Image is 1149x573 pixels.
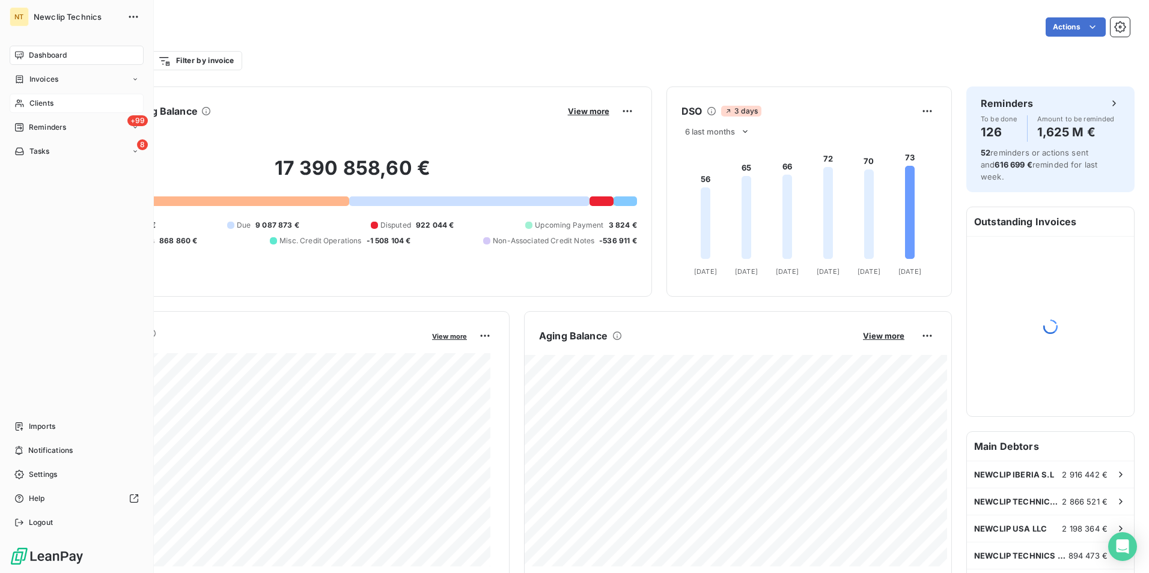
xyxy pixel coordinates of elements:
span: NEWCLIP USA LLC [974,524,1047,533]
span: 52 [981,148,990,157]
span: 6 last months [685,127,736,136]
span: Dashboard [29,50,67,61]
span: View more [432,332,467,341]
h6: Main Debtors [967,432,1134,461]
span: NEWCLIP TECHNICS JAPAN KK [974,551,1068,560]
span: 868 860 € [159,235,197,246]
span: 616 699 € [995,160,1032,169]
div: Open Intercom Messenger [1108,532,1137,561]
span: reminders or actions sent and reminded for last week. [981,148,1097,181]
span: Imports [29,421,55,432]
button: View more [859,330,908,341]
span: +99 [127,115,148,126]
span: NEWCLIP TECHNICS AUSTRALIA PTY [974,497,1062,506]
button: View more [428,330,471,341]
span: 3 824 € [609,220,637,231]
span: Notifications [28,445,73,456]
span: -536 911 € [599,235,637,246]
span: Non-Associated Credit Notes [493,235,594,246]
span: 3 days [721,106,761,117]
span: 2 916 442 € [1062,470,1108,479]
span: Logout [29,517,53,528]
tspan: [DATE] [858,267,880,276]
span: Newclip Technics [34,12,120,22]
span: Help [29,493,45,504]
h6: Outstanding Invoices [967,207,1134,236]
span: Clients [29,98,53,109]
span: -1 508 104 € [367,235,411,246]
span: View more [863,331,904,341]
h4: 1,625 M € [1037,123,1115,142]
span: View more [568,106,609,116]
button: Actions [1046,17,1106,37]
span: 8 [137,139,148,150]
tspan: [DATE] [817,267,840,276]
button: View more [564,106,613,117]
img: Logo LeanPay [10,547,84,566]
span: Upcoming Payment [535,220,603,231]
span: Monthly Revenue [68,341,424,353]
h6: Aging Balance [539,329,608,343]
span: Amount to be reminded [1037,115,1115,123]
tspan: [DATE] [694,267,717,276]
h6: DSO [681,104,702,118]
span: 9 087 873 € [255,220,299,231]
span: Settings [29,469,57,480]
span: NEWCLIP IBERIA S.L [974,470,1054,479]
tspan: [DATE] [898,267,921,276]
span: Misc. Credit Operations [279,235,361,246]
span: Invoices [29,74,58,85]
span: Tasks [29,146,50,157]
tspan: [DATE] [776,267,799,276]
span: To be done [981,115,1017,123]
span: Disputed [380,220,411,231]
h2: 17 390 858,60 € [68,156,637,192]
a: Help [10,489,144,508]
span: 922 044 € [416,220,454,231]
span: Reminders [29,122,66,133]
span: 2 198 364 € [1062,524,1108,533]
span: 2 866 521 € [1062,497,1108,506]
div: NT [10,7,29,26]
span: Due [237,220,251,231]
button: Filter by invoice [150,51,242,70]
h4: 126 [981,123,1017,142]
span: 894 473 € [1068,551,1108,560]
h6: Reminders [981,96,1033,111]
tspan: [DATE] [735,267,758,276]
